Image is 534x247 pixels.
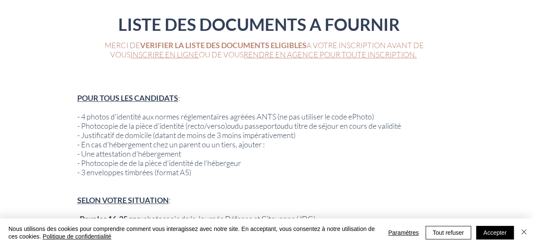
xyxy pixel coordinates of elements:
span: : [77,195,171,205]
button: Tout refuser [426,226,471,239]
span: - 4 photos d'identité aux normes réglementaires agréées ANTS (ne pas utiliser le code ePhoto) [77,112,374,121]
a: INSCRIRE EN LIGNE [130,50,199,59]
a: Politique de confidentialité [43,233,111,240]
span: ou [227,121,235,130]
span: SELON VOTRE SITUATION [77,195,169,205]
span: - 3 enveloppes timbrées (format A5) [77,168,191,177]
span: MERCI DE A VOTRE INSCRIPTION AVANT DE VOUS OU DE VOUS [105,41,424,59]
a: RENDRE EN AGENCE POUR TOUTE INSCRIPTION. [244,50,417,59]
span: ou [277,121,285,130]
button: Fermer [519,225,529,240]
span: - : photocopie de la Journée Défense et Citoyenne (JDC) [77,214,315,223]
button: Accepter [476,226,514,239]
iframe: Wix Chat [378,113,534,247]
img: Fermer [519,227,529,237]
span: POUR TOUS LES CANDIDATS [77,93,178,103]
span: - Justificatif de domicile (datant de moins de 3 moins impérativement) [77,130,295,140]
span: LISTE DES DOCUMENTS A FOURNIR [118,14,400,35]
span: Paramètres [388,226,418,239]
span: Pour les 16-25 ans [80,214,140,223]
span: - En cas d'hébergement chez un parent ou un tiers, ajouter : [77,140,265,149]
span: Nous utilisons des cookies pour comprendre comment vous interagissez avec notre site. En acceptan... [8,225,378,240]
span: : [77,93,180,103]
span: VERIFIER LA LISTE DES DOCUMENTS ELIGIBLES [140,41,306,50]
span: - Photocopie de la pièce d'identité (recto/verso) du passeport du titre de séjour en cours de val... [77,121,401,130]
span: - Une attestation d'hébergement [77,149,181,158]
span: - Photocopie de de la pièce d'identité de l'hébergeur [77,158,241,168]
